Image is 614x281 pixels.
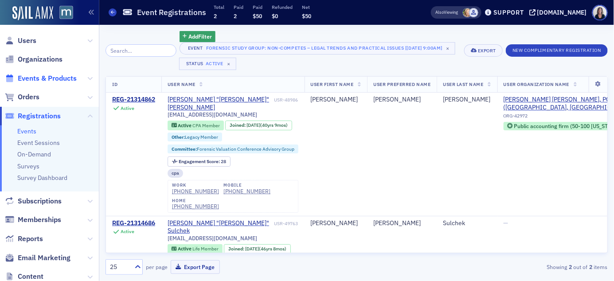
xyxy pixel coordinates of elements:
a: Other:Legacy Member [172,134,218,140]
div: mobile [223,183,270,188]
div: Export [478,48,496,53]
span: Joined : [228,246,245,252]
div: [PERSON_NAME] [311,219,361,227]
div: Active [121,105,134,111]
div: Active [121,229,134,234]
span: Events & Products [18,74,77,83]
a: Events & Products [5,74,77,83]
div: work [172,183,219,188]
span: $50 [253,12,262,20]
span: User Organization Name [504,81,570,87]
button: EventForensic Study Group: Non-Competes – Legal Trends and Practical Issues [[DATE] 9:00am]× [180,42,456,55]
span: [EMAIL_ADDRESS][DOMAIN_NAME] [168,235,257,242]
div: USR-49763 [274,221,298,226]
strong: 2 [567,263,574,271]
a: Email Marketing [5,253,70,263]
span: Rebekah Olson [463,8,472,17]
span: Add Filter [188,32,212,40]
div: REG-21314862 [112,96,155,104]
span: Viewing [436,9,458,16]
p: Net [302,4,311,10]
input: Search… [106,44,176,57]
span: — [504,219,508,227]
a: [PERSON_NAME] "[PERSON_NAME]" [PERSON_NAME] [168,96,273,111]
span: × [225,60,233,68]
a: [PHONE_NUMBER] [223,188,270,195]
span: Committee : [172,146,197,152]
span: [EMAIL_ADDRESS][DOMAIN_NAME] [168,111,257,118]
span: User Preferred Name [373,81,430,87]
div: Event [186,45,205,51]
button: New Complimentary Registration [506,44,608,57]
div: 28 [179,159,227,164]
div: Status [186,61,204,66]
span: Memberships [18,215,61,225]
div: cpa [168,169,183,178]
strong: 2 [588,263,594,271]
label: per page [146,263,168,271]
button: StatusActive× [179,58,237,70]
p: Refunded [272,4,293,10]
a: Event Sessions [17,139,60,147]
span: 2 [214,12,217,20]
div: Also [436,9,444,15]
a: New Complimentary Registration [506,46,608,54]
div: 25 [110,262,129,272]
span: User First Name [311,81,354,87]
span: Joined : [230,122,246,128]
span: × [444,44,452,52]
button: [DOMAIN_NAME] [529,9,590,16]
a: On-Demand [17,150,51,158]
span: [DATE] [246,122,260,128]
div: Engagement Score: 28 [168,156,231,166]
span: Active [178,122,192,129]
span: User Name [168,81,196,87]
h1: Event Registrations [137,7,206,18]
a: REG-21314686 [112,219,155,227]
button: Export [464,44,503,57]
div: Active: Active: Life Member [168,244,223,254]
div: (40yrs 9mos) [246,122,288,128]
a: Active CPA Member [172,122,220,128]
a: [PHONE_NUMBER] [172,203,219,210]
span: Email Marketing [18,253,70,263]
span: Organizations [18,55,63,64]
img: SailAMX [12,6,53,20]
img: SailAMX [59,6,73,20]
a: [PHONE_NUMBER] [172,188,219,195]
div: Joined: 1984-12-11 00:00:00 [225,121,292,130]
span: Life Member [192,246,219,252]
span: Active [178,246,192,252]
a: Registrations [5,111,61,121]
span: Subscriptions [18,196,62,206]
div: Sulchek [443,219,491,227]
button: Export Page [171,260,220,274]
span: Registrations [18,111,61,121]
span: Justin Chase [469,8,478,17]
span: ID [112,81,117,87]
span: Other : [172,134,185,140]
span: Orders [18,92,39,102]
a: Survey Dashboard [17,174,67,182]
span: [DATE] [245,246,259,252]
div: Forensic Study Group: Non-Competes – Legal Trends and Practical Issues [[DATE] 9:00am] [206,43,442,52]
div: home [172,198,219,203]
a: Organizations [5,55,63,64]
div: Active: Active: CPA Member [168,121,224,130]
a: Committee:Forensic Valuation Conference Advisory Group [172,146,294,152]
a: Active Life Member [172,246,219,252]
p: Total [214,4,224,10]
span: Reports [18,234,43,244]
div: [DOMAIN_NAME] [537,8,587,16]
div: Joined: 1979-01-01 00:00:00 [224,244,290,254]
a: Events [17,127,36,135]
a: [PERSON_NAME] "[PERSON_NAME]" Sulchek [168,219,273,235]
a: View Homepage [53,6,73,21]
